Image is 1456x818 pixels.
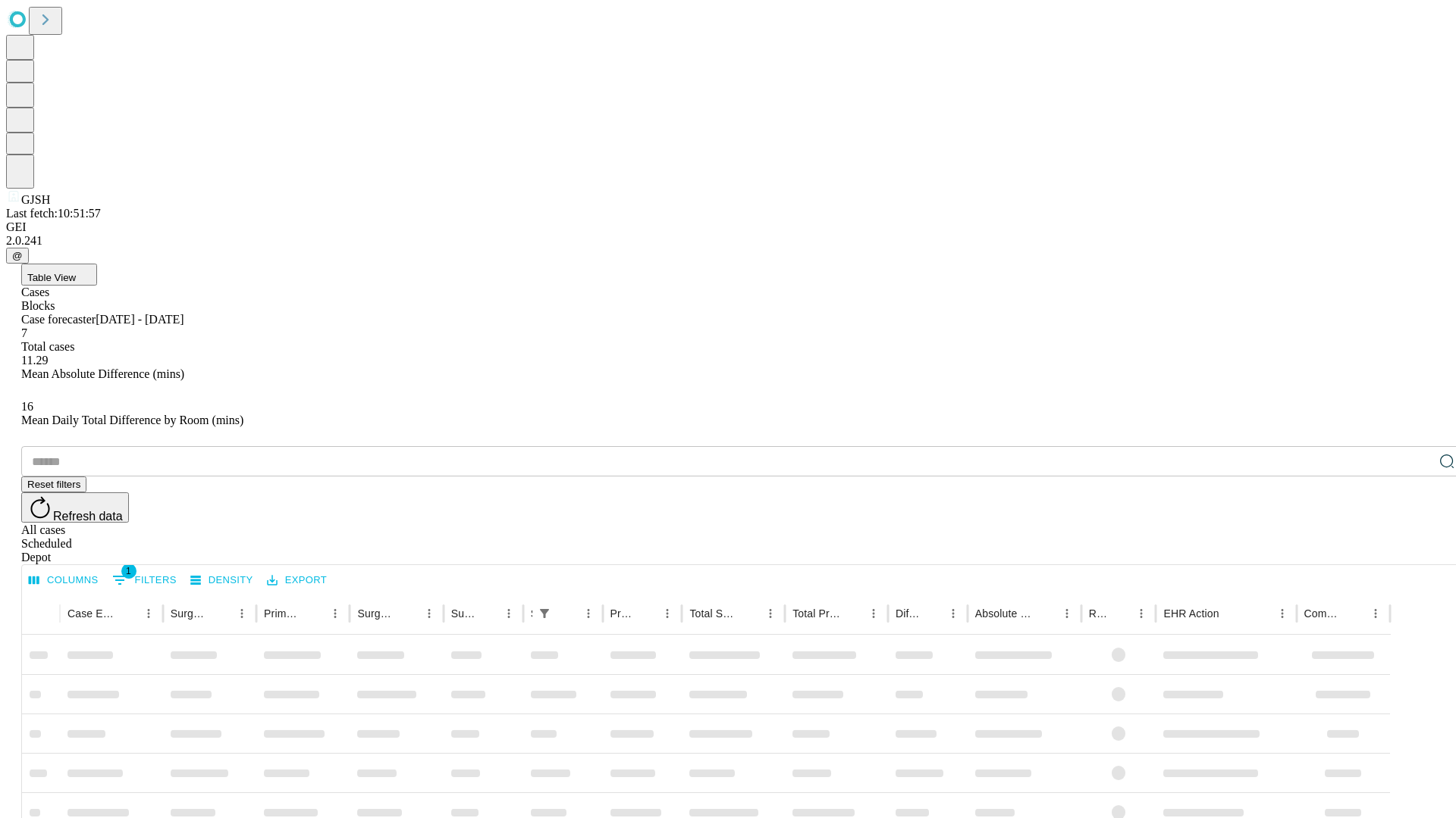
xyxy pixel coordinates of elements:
button: Menu [231,603,253,624]
button: Sort [1221,603,1242,624]
div: GEI [6,220,1450,234]
button: Sort [557,603,578,624]
span: Reset filters [27,479,80,490]
span: Case forecaster [21,313,96,326]
button: Menu [1131,603,1152,624]
button: Menu [1365,603,1386,624]
div: 1 active filter [534,603,555,624]
button: Sort [117,603,138,624]
div: Case Epic Id [67,607,115,620]
button: Show filters [108,568,180,592]
span: Mean Absolute Difference (mins) [21,367,184,380]
button: Menu [419,603,440,624]
div: Resolved in EHR [1089,607,1109,620]
button: Menu [863,603,884,624]
button: Sort [303,603,325,624]
span: Mean Daily Total Difference by Room (mins) [21,414,243,426]
button: @ [6,248,29,264]
div: Surgeon Name [171,607,209,620]
button: Sort [477,603,498,624]
span: GJSH [21,193,50,206]
span: @ [12,250,23,261]
span: 16 [21,400,33,413]
div: Difference [896,607,920,620]
button: Menu [325,603,346,624]
button: Menu [1272,603,1293,624]
div: Primary Service [264,607,302,620]
div: Total Scheduled Duration [689,607,737,620]
button: Menu [760,603,781,624]
button: Sort [1035,603,1056,624]
button: Sort [842,603,863,624]
button: Reset filters [21,476,86,492]
div: Scheduled In Room Duration [531,607,532,620]
span: Table View [27,272,76,283]
div: 2.0.241 [6,234,1450,248]
div: Comments [1304,607,1342,620]
span: 11.29 [21,354,48,367]
div: Total Predicted Duration [792,607,840,620]
button: Select columns [25,569,102,592]
button: Menu [943,603,964,624]
span: Total cases [21,340,74,353]
button: Refresh data [21,492,129,523]
span: 1 [121,564,136,579]
button: Menu [498,603,519,624]
button: Menu [138,603,159,624]
div: Predicted In Room Duration [610,607,635,620]
span: 7 [21,326,27,339]
button: Sort [1109,603,1131,624]
button: Menu [657,603,678,624]
div: Surgery Date [451,607,475,620]
button: Export [263,569,331,592]
button: Sort [739,603,760,624]
button: Density [187,569,257,592]
div: Surgery Name [357,607,395,620]
div: Absolute Difference [975,607,1034,620]
button: Sort [635,603,657,624]
button: Sort [1344,603,1365,624]
span: Last fetch: 10:51:57 [6,207,101,220]
button: Menu [1056,603,1078,624]
button: Table View [21,264,97,286]
button: Show filters [534,603,555,624]
button: Sort [397,603,419,624]
span: [DATE] - [DATE] [96,313,184,326]
button: Sort [921,603,943,624]
span: Refresh data [53,510,123,523]
div: EHR Action [1163,607,1219,620]
button: Sort [210,603,231,624]
button: Menu [578,603,599,624]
